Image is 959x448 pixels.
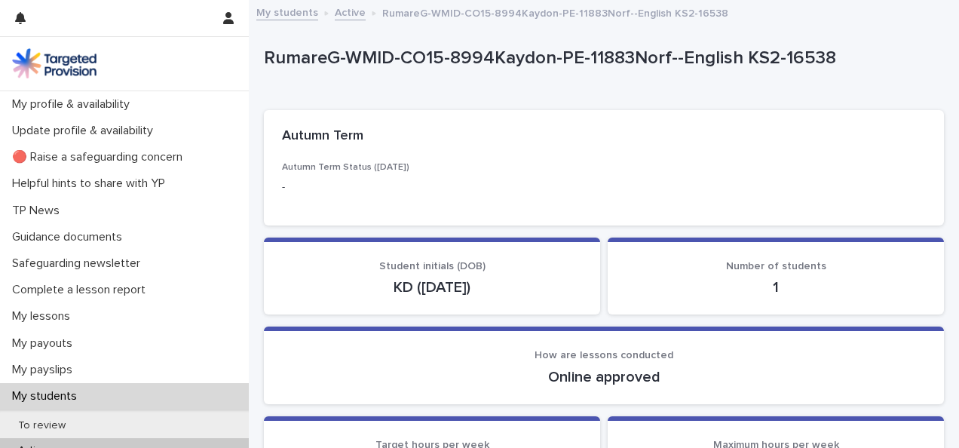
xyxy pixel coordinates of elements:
span: Number of students [726,261,826,272]
p: My students [6,389,89,404]
h2: Autumn Term [282,128,363,145]
span: How are lessons conducted [535,350,673,361]
p: My payouts [6,336,84,351]
p: Helpful hints to share with YP [6,176,177,191]
p: 🔴 Raise a safeguarding concern [6,150,195,164]
p: 1 [626,278,926,296]
p: - [282,180,485,195]
p: KD ([DATE]) [282,278,582,296]
span: Student initials (DOB) [379,261,486,272]
img: M5nRWzHhSzIhMunXDL62 [12,48,97,78]
a: My students [256,3,318,20]
a: Active [335,3,366,20]
p: My payslips [6,363,84,377]
p: Guidance documents [6,230,134,244]
p: Complete a lesson report [6,283,158,297]
p: RumareG-WMID-CO15-8994Kaydon-PE-11883Norf--English KS2-16538 [264,48,938,69]
p: Safeguarding newsletter [6,256,152,271]
p: To review [6,419,78,432]
span: Autumn Term Status ([DATE]) [282,163,409,172]
p: Online approved [282,368,926,386]
p: My profile & availability [6,97,142,112]
p: RumareG-WMID-CO15-8994Kaydon-PE-11883Norf--English KS2-16538 [382,4,728,20]
p: My lessons [6,309,82,324]
p: Update profile & availability [6,124,165,138]
p: TP News [6,204,72,218]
